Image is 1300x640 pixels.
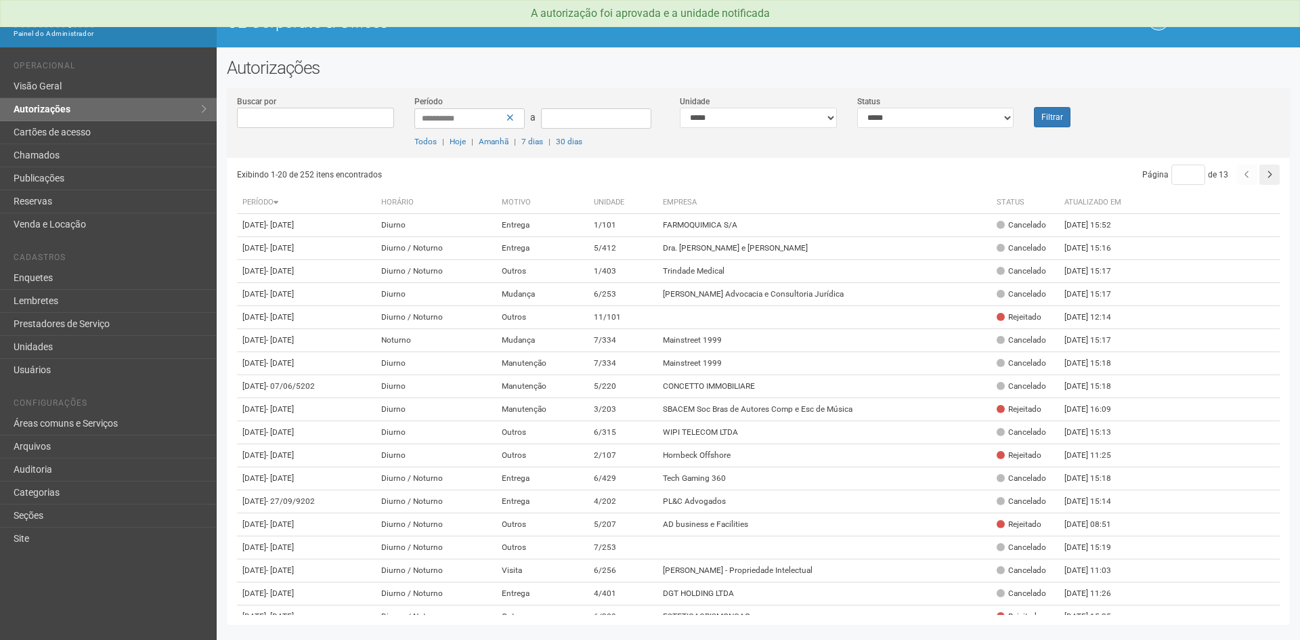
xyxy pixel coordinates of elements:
[997,381,1046,392] div: Cancelado
[588,192,657,214] th: Unidade
[376,421,496,444] td: Diurno
[1059,559,1133,582] td: [DATE] 11:03
[1059,421,1133,444] td: [DATE] 15:13
[657,582,991,605] td: DGT HOLDING LTDA
[997,611,1041,622] div: Rejeitado
[237,260,376,283] td: [DATE]
[521,137,543,146] a: 7 dias
[237,352,376,375] td: [DATE]
[496,237,588,260] td: Entrega
[997,404,1041,415] div: Rejeitado
[588,214,657,237] td: 1/101
[1142,170,1228,179] span: Página de 13
[548,137,550,146] span: |
[376,559,496,582] td: Diurno / Noturno
[414,95,443,108] label: Período
[657,375,991,398] td: CONCETTO IMMOBILIARE
[997,289,1046,300] div: Cancelado
[266,266,294,276] span: - [DATE]
[376,467,496,490] td: Diurno / Noturno
[997,496,1046,507] div: Cancelado
[657,559,991,582] td: [PERSON_NAME] - Propriedade Intelectual
[657,605,991,628] td: ESTETICACRISMONCAO
[266,519,294,529] span: - [DATE]
[680,95,710,108] label: Unidade
[997,265,1046,277] div: Cancelado
[1059,536,1133,559] td: [DATE] 15:19
[266,496,315,506] span: - 27/09/9202
[1059,398,1133,421] td: [DATE] 16:09
[997,219,1046,231] div: Cancelado
[237,329,376,352] td: [DATE]
[496,490,588,513] td: Entrega
[588,536,657,559] td: 7/253
[588,490,657,513] td: 4/202
[376,444,496,467] td: Diurno
[14,28,207,40] div: Painel do Administrador
[588,237,657,260] td: 5/412
[496,513,588,536] td: Outros
[496,398,588,421] td: Manutenção
[496,375,588,398] td: Manutenção
[237,444,376,467] td: [DATE]
[496,329,588,352] td: Mudança
[657,490,991,513] td: PL&C Advogados
[496,260,588,283] td: Outros
[496,605,588,628] td: Outros
[237,192,376,214] th: Período
[588,582,657,605] td: 4/401
[237,398,376,421] td: [DATE]
[657,467,991,490] td: Tech Gaming 360
[530,112,536,123] span: a
[1059,582,1133,605] td: [DATE] 11:26
[266,358,294,368] span: - [DATE]
[1059,306,1133,329] td: [DATE] 12:14
[588,306,657,329] td: 11/101
[376,306,496,329] td: Diurno / Noturno
[588,375,657,398] td: 5/220
[496,536,588,559] td: Outros
[997,242,1046,254] div: Cancelado
[376,513,496,536] td: Diurno / Noturno
[237,165,759,185] div: Exibindo 1-20 de 252 itens encontrados
[496,214,588,237] td: Entrega
[588,352,657,375] td: 7/334
[588,398,657,421] td: 3/203
[1059,490,1133,513] td: [DATE] 15:14
[1059,352,1133,375] td: [DATE] 15:18
[227,14,748,31] h1: O2 Corporate & Offices
[237,237,376,260] td: [DATE]
[237,421,376,444] td: [DATE]
[266,404,294,414] span: - [DATE]
[376,582,496,605] td: Diurno / Noturno
[14,253,207,267] li: Cadastros
[14,61,207,75] li: Operacional
[442,137,444,146] span: |
[266,589,294,598] span: - [DATE]
[997,565,1046,576] div: Cancelado
[1059,444,1133,467] td: [DATE] 11:25
[479,137,508,146] a: Amanhã
[14,398,207,412] li: Configurações
[588,513,657,536] td: 5/207
[997,473,1046,484] div: Cancelado
[588,559,657,582] td: 6/256
[657,444,991,467] td: Hornbeck Offshore
[266,381,315,391] span: - 07/06/5202
[1059,237,1133,260] td: [DATE] 15:16
[997,519,1041,530] div: Rejeitado
[1059,467,1133,490] td: [DATE] 15:18
[496,306,588,329] td: Outros
[657,398,991,421] td: SBACEM Soc Bras de Autores Comp e Esc de Música
[657,260,991,283] td: Trindade Medical
[227,58,1290,78] h2: Autorizações
[237,490,376,513] td: [DATE]
[496,421,588,444] td: Outros
[376,214,496,237] td: Diurno
[1059,605,1133,628] td: [DATE] 15:35
[1059,329,1133,352] td: [DATE] 15:17
[376,398,496,421] td: Diurno
[588,421,657,444] td: 6/315
[376,329,496,352] td: Noturno
[588,260,657,283] td: 1/403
